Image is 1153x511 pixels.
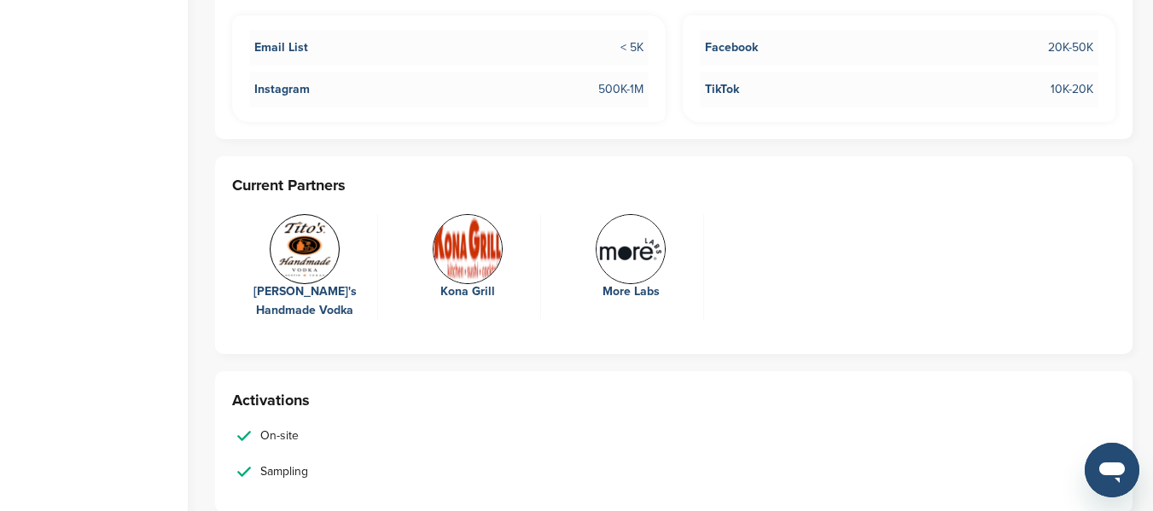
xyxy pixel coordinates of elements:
[404,214,532,301] a: Url Kona Grill
[1048,38,1093,57] span: 20K-50K
[254,38,308,57] span: Email List
[433,214,503,284] img: Url
[598,80,643,99] span: 500K-1M
[567,282,695,301] div: More Labs
[705,80,739,99] span: TikTok
[705,38,758,57] span: Facebook
[620,38,643,57] span: < 5K
[260,462,308,481] span: Sampling
[596,214,666,284] img: Morelabs
[404,282,532,301] div: Kona Grill
[241,214,369,320] a: Titos logo new [PERSON_NAME]'s Handmade Vodka
[232,173,1115,197] h3: Current Partners
[567,214,695,301] a: Morelabs More Labs
[241,282,369,320] div: [PERSON_NAME]'s Handmade Vodka
[232,388,1115,412] h3: Activations
[270,214,340,284] img: Titos logo new
[260,427,299,445] span: On-site
[254,80,310,99] span: Instagram
[1051,80,1093,99] span: 10K-20K
[1085,443,1139,497] iframe: Button to launch messaging window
